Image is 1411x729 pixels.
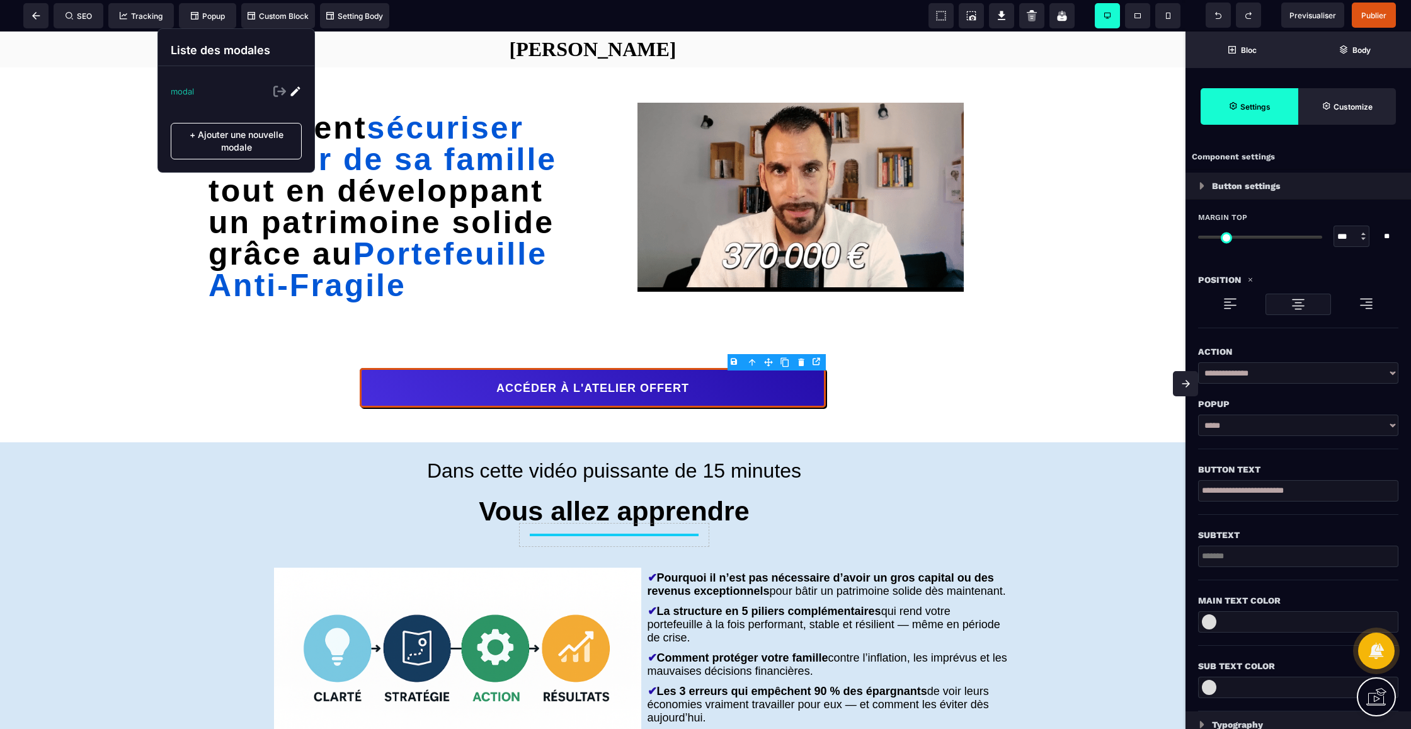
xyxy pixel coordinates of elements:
[809,355,826,369] div: Open the link Modal
[1199,721,1204,728] img: loading
[959,3,984,28] span: Screenshot
[1223,296,1238,311] img: loading
[171,86,194,96] p: modal
[1198,462,1398,477] div: Button Text
[1198,658,1398,674] div: Sub Text Color
[1247,277,1254,283] img: loading
[1198,593,1398,608] div: Main Text Color
[1361,11,1386,20] span: Publier
[1212,178,1281,193] p: Button settings
[120,11,163,21] span: Tracking
[1185,145,1411,169] div: Component settings
[648,620,828,633] b: Comment protéger votre famille
[171,123,302,159] p: + Ajouter une nouvelle modale
[1198,527,1398,542] div: Subtext
[1298,88,1396,125] span: Open Style Manager
[641,536,1008,570] text: pour bâtir un patrimoine solide dès maintenant.
[1198,396,1398,411] div: Popup
[648,573,881,586] b: La structure en 5 piliers complémentaires
[1281,3,1344,28] span: Preview
[191,11,225,21] span: Popup
[358,336,821,376] button: ACCÉDER À L'ATELIER OFFERT
[248,11,309,21] span: Custom Block
[641,650,1008,696] text: de voir leurs économies vraiment travailler pour eux — et comment les éviter dès aujourd’hui.
[1240,102,1271,112] strong: Settings
[273,85,286,98] img: Exit Icon
[52,470,1176,496] h1: Vous allez apprendre
[1334,102,1373,112] strong: Customize
[427,428,801,451] span: Dans cette vidéo puissante de 15 minutes
[648,653,927,666] b: Les 3 erreurs qui empêchent 90 % des épargnants
[66,11,92,21] span: SEO
[1198,212,1247,222] span: Margin Top
[289,85,302,98] img: Edit Icon
[1289,11,1336,20] span: Previsualiser
[648,540,997,566] b: Pourquoi il n’est pas nécessaire d’avoir un gros capital ou des revenus exceptionnels
[637,71,964,260] img: ebd01139a3ccbbfbeff12f53acd2016d_VSL_JOAN_3.mp4-low.gif
[1352,45,1371,55] strong: Body
[1298,32,1411,68] span: Open Layer Manager
[641,616,1008,650] text: contre l’inflation, les imprévus et les mauvaises décisions financières.
[641,570,1008,616] text: qui rend votre portefeuille à la fois performant, stable et résilient — même en période de crise.
[1241,45,1257,55] strong: Bloc
[1359,296,1374,311] img: loading
[1199,182,1204,190] img: loading
[1198,272,1241,287] p: Position
[1201,88,1298,125] span: Settings
[274,536,641,724] img: 3a61199fba75b4512c0e02ff60d27e39_ChatGPT_Image_18_aou%CC%82t_2025_a%CC%80_10_02_59.png
[326,11,383,21] span: Setting Body
[928,3,954,28] span: View components
[1291,297,1306,312] img: loading
[209,81,593,270] div: Comment tout en développant un patrimoine solide grâce au
[1198,344,1398,359] div: Action
[171,42,302,59] p: Liste des modales
[1185,32,1298,68] span: Open Blocks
